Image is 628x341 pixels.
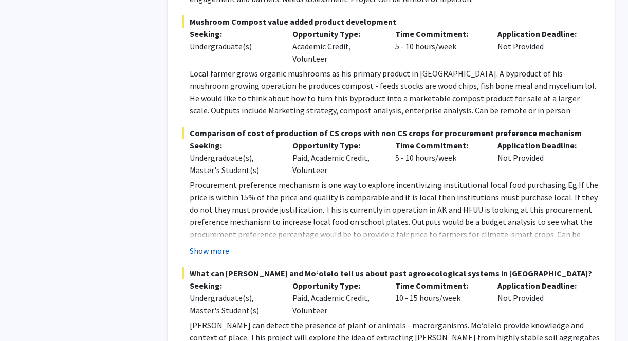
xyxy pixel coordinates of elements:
[292,28,380,40] p: Opportunity Type:
[292,139,380,151] p: Opportunity Type:
[190,292,277,316] div: Undergraduate(s), Master's Student(s)
[182,127,600,139] span: Comparison of cost of production of CS crops with non CS crops for procurement preference mechanism
[190,179,600,253] p: Procurement preference mechanism is one way to explore incentivizing institutional local food pur...
[490,279,593,316] div: Not Provided
[387,28,490,65] div: 5 - 10 hours/week
[497,279,585,292] p: Application Deadline:
[387,139,490,176] div: 5 - 10 hours/week
[285,139,387,176] div: Paid, Academic Credit, Volunteer
[497,139,585,151] p: Application Deadline:
[395,139,483,151] p: Time Commitment:
[190,139,277,151] p: Seeking:
[182,267,600,279] span: What can [PERSON_NAME] and Moʻolelo tell us about past agroecological systems in [GEOGRAPHIC_DATA]?
[387,279,490,316] div: 10 - 15 hours/week
[490,28,593,65] div: Not Provided
[285,28,387,65] div: Academic Credit, Volunteer
[190,68,596,116] span: Local farmer grows organic mushrooms as his primary product in [GEOGRAPHIC_DATA]. A byproduct of ...
[395,28,483,40] p: Time Commitment:
[190,151,277,176] div: Undergraduate(s), Master's Student(s)
[292,279,380,292] p: Opportunity Type:
[497,28,585,40] p: Application Deadline:
[190,28,277,40] p: Seeking:
[285,279,387,316] div: Paid, Academic Credit, Volunteer
[190,244,229,257] button: Show more
[8,295,44,333] iframe: Chat
[190,40,277,52] div: Undergraduate(s)
[490,139,593,176] div: Not Provided
[190,279,277,292] p: Seeking:
[182,15,600,28] span: Mushroom Compost value added product development
[395,279,483,292] p: Time Commitment:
